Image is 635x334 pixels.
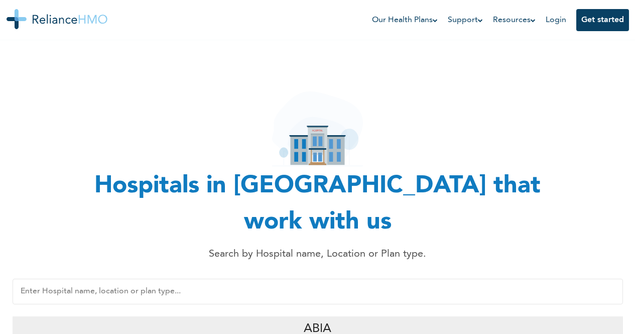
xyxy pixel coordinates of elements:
[272,91,363,167] img: hospital_icon.svg
[7,9,107,29] img: Reliance HMO's Logo
[13,279,623,304] input: Enter Hospital name, location or plan type...
[448,14,483,26] a: Support
[67,168,569,241] h1: Hospitals in [GEOGRAPHIC_DATA] that work with us
[372,14,438,26] a: Our Health Plans
[576,9,629,31] button: Get started
[546,16,566,24] a: Login
[493,14,536,26] a: Resources
[92,247,544,262] p: Search by Hospital name, Location or Plan type.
